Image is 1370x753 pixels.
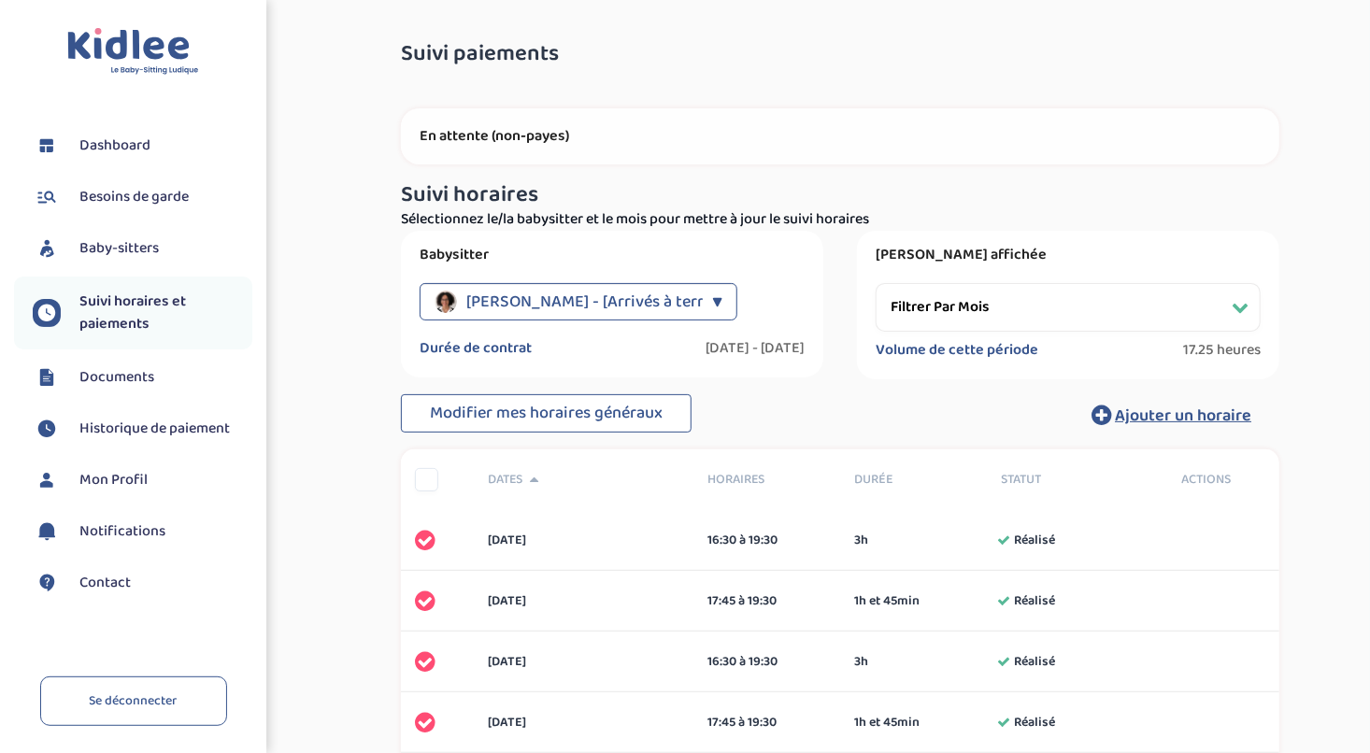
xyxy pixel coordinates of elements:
div: [DATE] [475,531,694,550]
img: contact.svg [33,569,61,597]
span: Contact [79,572,131,594]
span: Réalisé [1014,591,1055,611]
div: 16:30 à 19:30 [708,652,827,672]
label: [DATE] - [DATE] [706,339,805,358]
span: Ajouter un horaire [1115,403,1251,429]
span: Horaires [708,470,827,490]
div: 17:45 à 19:30 [708,591,827,611]
span: Suivi horaires et paiements [79,291,252,335]
span: Mon Profil [79,469,148,491]
label: Babysitter [420,246,805,264]
div: ▼ [712,283,722,320]
span: Historique de paiement [79,418,230,440]
h3: Suivi horaires [401,183,1279,207]
button: Ajouter un horaire [1063,394,1279,435]
p: En attente (non-payes) [420,127,1261,146]
img: babysitters.svg [33,234,61,263]
img: dashboard.svg [33,132,61,160]
div: Dates [475,470,694,490]
span: Dashboard [79,135,150,157]
span: Réalisé [1014,713,1055,732]
div: 17:45 à 19:30 [708,713,827,732]
img: notification.svg [33,518,61,546]
span: 17.25 heures [1183,341,1261,360]
div: [DATE] [475,591,694,611]
a: Documents [33,363,252,391]
span: Documents [79,366,154,389]
label: [PERSON_NAME] affichée [876,246,1261,264]
img: documents.svg [33,363,61,391]
label: Durée de contrat [420,339,532,358]
a: Notifications [33,518,252,546]
img: avatar_hovhanessian-elodie_2024_04_08_22_43_59.png [435,291,457,313]
a: Se déconnecter [40,676,227,726]
a: Historique de paiement [33,415,252,443]
span: Réalisé [1014,531,1055,550]
a: Dashboard [33,132,252,160]
div: Statut [987,470,1134,490]
a: Mon Profil [33,466,252,494]
div: Actions [1134,470,1280,490]
img: besoin.svg [33,183,61,211]
a: Besoins de garde [33,183,252,211]
button: Modifier mes horaires généraux [401,394,692,433]
div: [DATE] [475,652,694,672]
span: [PERSON_NAME] - [Arrivés à terme] [466,283,724,320]
span: Notifications [79,520,165,543]
span: 3h [854,652,868,672]
div: [DATE] [475,713,694,732]
div: Durée [840,470,987,490]
img: profil.svg [33,466,61,494]
a: Contact [33,569,252,597]
span: Réalisé [1014,652,1055,672]
img: suivihoraire.svg [33,415,61,443]
img: logo.svg [67,28,199,76]
label: Volume de cette période [876,341,1038,360]
span: Modifier mes horaires généraux [430,400,663,426]
span: Suivi paiements [401,42,559,66]
div: 16:30 à 19:30 [708,531,827,550]
p: Sélectionnez le/la babysitter et le mois pour mettre à jour le suivi horaires [401,208,1279,231]
span: 1h et 45min [854,713,920,732]
span: 3h [854,531,868,550]
a: Baby-sitters [33,234,252,263]
span: Besoins de garde [79,186,189,208]
a: Suivi horaires et paiements [33,291,252,335]
span: 1h et 45min [854,591,920,611]
img: suivihoraire.svg [33,299,61,327]
span: Baby-sitters [79,237,159,260]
